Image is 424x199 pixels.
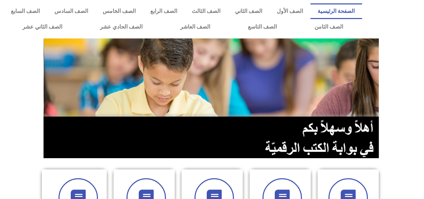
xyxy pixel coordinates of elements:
a: الصف العاشر [161,19,229,35]
a: الصف الثالث [185,3,228,19]
a: الصف الرابع [143,3,184,19]
a: الصف السادس [47,3,95,19]
a: الصفحة الرئيسية [310,3,362,19]
a: الصف الثاني عشر [3,19,81,35]
a: الصف الخامس [95,3,143,19]
a: الصف السابع [3,3,47,19]
a: الصف الأول [270,3,310,19]
a: الصف التاسع [229,19,296,35]
a: الصف الثامن [296,19,362,35]
a: الصف الحادي عشر [81,19,161,35]
a: الصف الثاني [228,3,270,19]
